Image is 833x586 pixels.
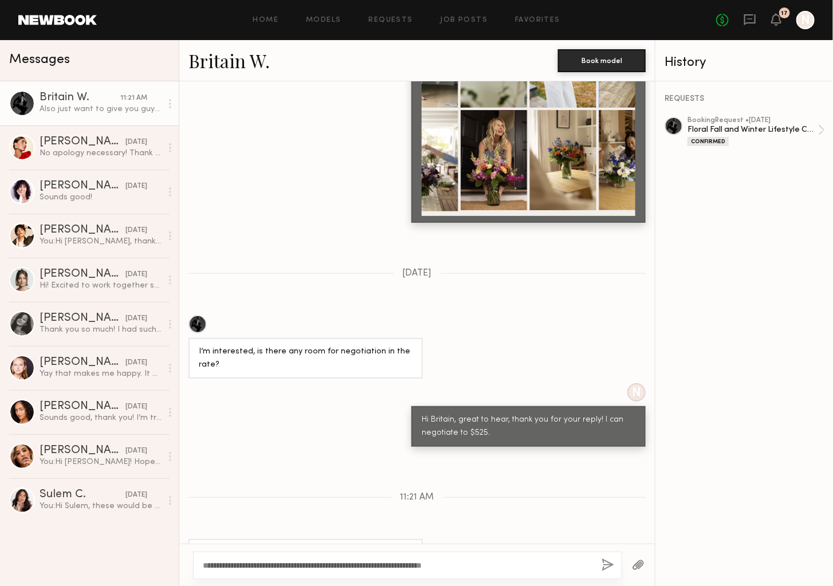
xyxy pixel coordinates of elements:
div: [DATE] [125,446,147,457]
a: Britain W. [188,48,270,73]
a: Book model [558,55,646,65]
div: I’m interested, is there any room for negotiation in the rate? [199,345,412,372]
div: You: Hi [PERSON_NAME], thank you for getting back to us! We completely understand and respect you... [40,236,162,247]
div: [DATE] [125,269,147,280]
div: [DATE] [125,313,147,324]
div: [PERSON_NAME] [40,313,125,324]
a: Requests [369,17,413,24]
div: [PERSON_NAME] [40,357,125,368]
div: Thank you so much! I had such a lovely day! [40,324,162,335]
div: [DATE] [125,402,147,412]
div: [DATE] [125,225,147,236]
a: bookingRequest •[DATE]Floral Fall and Winter Lifestyle Campaign 2025Confirmed [687,117,825,146]
div: Britain W. [40,92,120,104]
div: You: Hi Sulem, these would be for web/print/social. If you're not comfortable with the terms and ... [40,501,162,512]
div: booking Request • [DATE] [687,117,818,124]
a: Job Posts [441,17,488,24]
div: REQUESTS [665,95,825,103]
a: N [796,11,815,29]
span: [DATE] [403,269,432,278]
div: Hi! Excited to work together soon :). [40,280,162,291]
div: Sounds good, thank you! I’m trying to look, but don’t think i’m able to do it on my end. I’ve had... [40,412,162,423]
div: [DATE] [125,490,147,501]
div: [DATE] [125,137,147,148]
div: [PERSON_NAME] [40,180,125,192]
div: [DATE] [125,357,147,368]
span: Messages [9,53,70,66]
div: [PERSON_NAME] [40,225,125,236]
div: Also just want to give you guys a heads up that my hair is longer at this time [40,104,162,115]
div: Confirmed [687,137,729,146]
div: [DATE] [125,181,147,192]
div: Floral Fall and Winter Lifestyle Campaign 2025 [687,124,818,135]
div: Sounds good! [40,192,162,203]
a: Models [306,17,341,24]
div: [PERSON_NAME] [40,445,125,457]
div: No apology necessary! Thank you for your flexibility - let’s go ahead with that. Look forward to ... [40,148,162,159]
div: Sulem C. [40,489,125,501]
div: History [665,56,825,69]
div: [PERSON_NAME] [40,401,125,412]
div: [PERSON_NAME] [40,136,125,148]
div: Yay that makes me happy. It was so nice working with you all! Thank you for having me :) [40,368,162,379]
div: You: Hi [PERSON_NAME]! Hope you enjoyed your cruise! Thank you so much for your interest in worki... [40,457,162,467]
div: 11:21 AM [120,93,147,104]
div: [PERSON_NAME] [40,269,125,280]
a: Home [253,17,279,24]
a: Favorites [515,17,560,24]
span: 11:21 AM [400,493,434,502]
div: Hi Britain, great to hear, thank you for your reply! I can negotiate to $525. [422,414,635,440]
button: Book model [558,49,646,72]
div: 17 [781,10,788,17]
